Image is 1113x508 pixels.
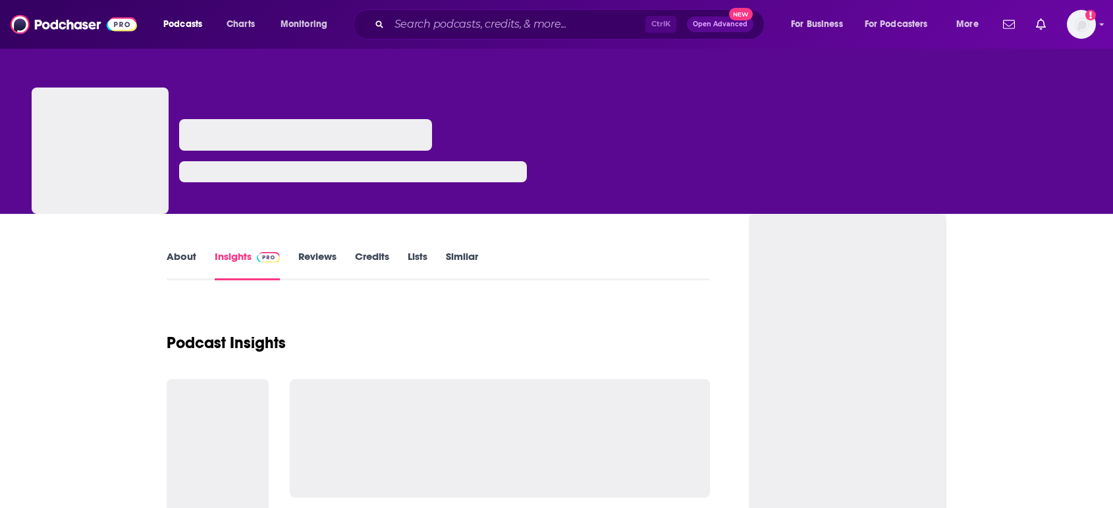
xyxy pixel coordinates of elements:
button: open menu [271,14,344,35]
button: Open AdvancedNew [687,16,753,32]
svg: Add a profile image [1085,10,1096,20]
div: Search podcasts, credits, & more... [366,9,777,39]
span: Monitoring [281,15,327,34]
a: Credits [355,250,389,280]
button: open menu [782,14,859,35]
span: New [729,8,753,20]
span: Podcasts [163,15,202,34]
button: Show profile menu [1067,10,1096,39]
span: Open Advanced [693,21,747,28]
span: Logged in as notablypr2 [1067,10,1096,39]
h1: Podcast Insights [167,333,286,353]
span: Charts [227,15,255,34]
span: For Business [791,15,843,34]
span: More [956,15,979,34]
a: Charts [218,14,263,35]
input: Search podcasts, credits, & more... [389,14,645,35]
img: Podchaser Pro [257,252,280,263]
span: For Podcasters [865,15,928,34]
a: Show notifications dropdown [998,13,1020,36]
a: Show notifications dropdown [1031,13,1051,36]
a: Reviews [298,250,337,280]
a: About [167,250,196,280]
button: open menu [856,14,947,35]
a: Similar [446,250,478,280]
span: Ctrl K [645,16,676,33]
a: Lists [408,250,427,280]
button: open menu [947,14,995,35]
img: Podchaser - Follow, Share and Rate Podcasts [11,12,137,37]
a: InsightsPodchaser Pro [215,250,280,280]
button: open menu [154,14,219,35]
img: User Profile [1067,10,1096,39]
